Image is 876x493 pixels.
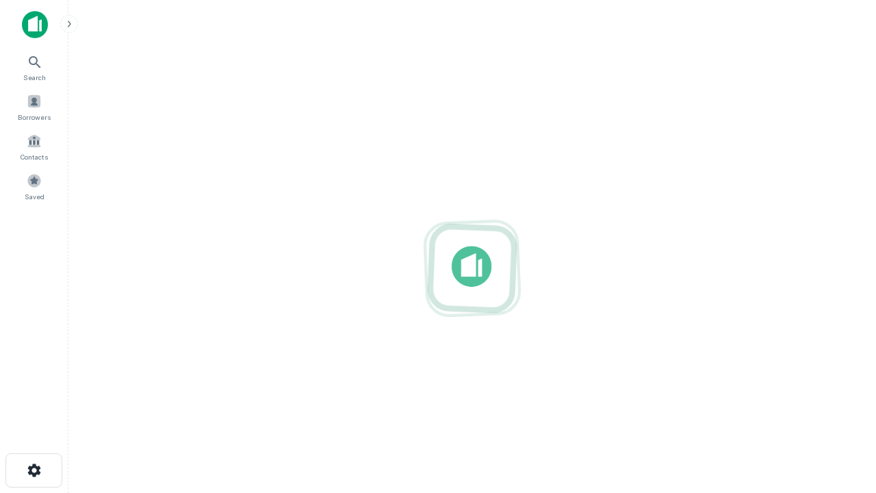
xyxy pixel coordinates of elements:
[808,383,876,449] iframe: Chat Widget
[4,168,64,205] a: Saved
[25,191,44,202] span: Saved
[23,72,46,83] span: Search
[4,128,64,165] a: Contacts
[22,11,48,38] img: capitalize-icon.png
[18,112,51,123] span: Borrowers
[21,151,48,162] span: Contacts
[4,49,64,86] a: Search
[4,88,64,125] a: Borrowers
